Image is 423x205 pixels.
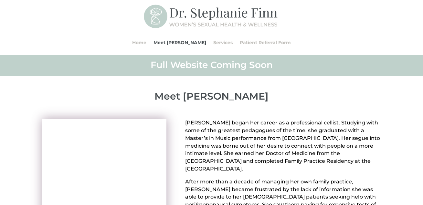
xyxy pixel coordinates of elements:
[132,30,146,55] a: Home
[42,59,381,74] h2: Full Website Coming Soon
[42,91,381,102] p: Meet [PERSON_NAME]
[185,119,381,178] p: [PERSON_NAME] began her career as a professional cellist. Studying with some of the greatest peda...
[213,30,233,55] a: Services
[240,30,291,55] a: Patient Referral Form
[153,30,206,55] a: Meet [PERSON_NAME]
